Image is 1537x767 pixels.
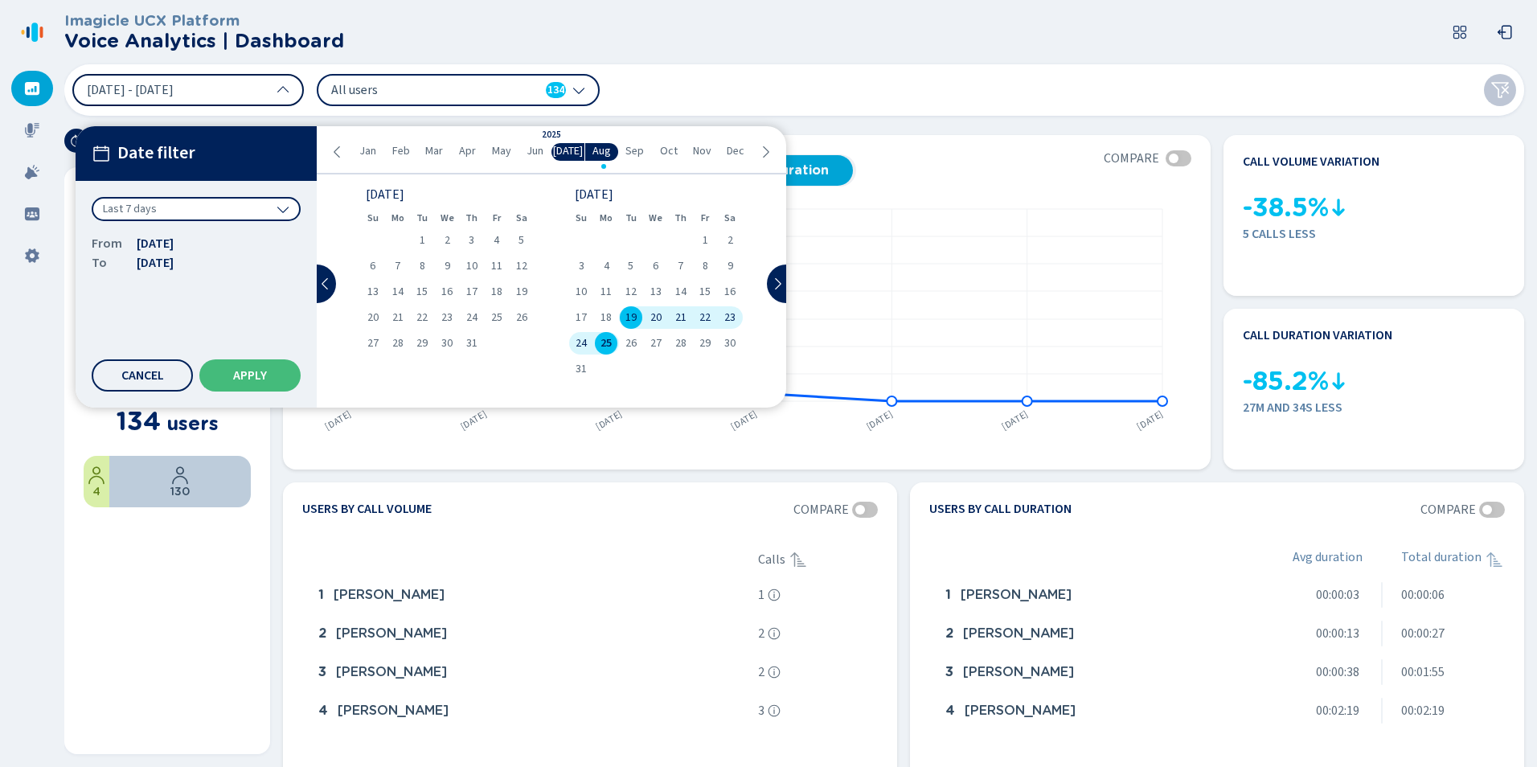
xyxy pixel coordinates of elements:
div: Sat Aug 16 2025 [718,281,743,303]
div: Wed Jul 16 2025 [435,281,460,303]
div: Sat Aug 09 2025 [718,255,743,277]
button: Clear filters [1484,74,1516,106]
div: Mon Jul 07 2025 [385,255,410,277]
div: Tue Jul 22 2025 [410,306,435,329]
div: Wed Aug 06 2025 [643,255,668,277]
div: Tue Jul 29 2025 [410,332,435,355]
span: 1 [703,235,708,246]
span: 23 [441,312,453,323]
span: [DATE] [137,234,174,253]
span: 17 [576,312,587,323]
span: 19 [625,312,637,323]
span: 20 [367,312,379,323]
svg: funnel-disabled [1490,80,1510,100]
span: Jan [359,145,376,158]
span: 21 [675,312,687,323]
div: Thu Jul 10 2025 [460,255,485,277]
svg: alarm-filled [24,164,40,180]
span: Date filter [117,143,195,163]
span: 6 [653,260,658,272]
abbr: Tuesday [416,212,428,224]
div: Wed Aug 27 2025 [643,332,668,355]
div: Wed Jul 09 2025 [435,255,460,277]
span: 11 [600,286,612,297]
abbr: Thursday [465,212,477,224]
div: Thu Jul 24 2025 [460,306,485,329]
span: 16 [724,286,736,297]
span: 28 [392,338,404,349]
div: Fri Aug 08 2025 [693,255,718,277]
span: 8 [703,260,708,272]
span: 1 [420,235,425,246]
span: 8 [420,260,425,272]
span: To [92,253,124,273]
span: 10 [466,260,477,272]
span: 21 [392,312,404,323]
span: 30 [441,338,453,349]
div: Thu Aug 14 2025 [668,281,693,303]
abbr: Saturday [724,212,736,224]
span: 22 [699,312,711,323]
span: 6 [370,260,375,272]
button: Cancel [92,359,193,392]
span: 2 [445,235,450,246]
span: 3 [579,260,584,272]
div: [DATE] [575,189,737,200]
span: 11 [491,260,502,272]
span: 16 [441,286,453,297]
span: Cancel [121,369,164,382]
span: Dec [727,145,744,158]
div: Mon Jul 21 2025 [385,306,410,329]
span: 18 [600,312,612,323]
span: 10 [576,286,587,297]
div: Tue Jul 01 2025 [410,229,435,252]
abbr: Friday [493,212,501,224]
span: 24 [466,312,477,323]
div: Wed Aug 20 2025 [643,306,668,329]
div: Fri Aug 15 2025 [693,281,718,303]
span: 5 [518,235,524,246]
div: Alarms [11,154,53,190]
svg: chevron-down [277,203,289,215]
span: Feb [392,145,410,158]
span: 22 [416,312,428,323]
div: Sat Aug 23 2025 [718,306,743,329]
span: 20 [650,312,662,323]
div: Thu Aug 21 2025 [668,306,693,329]
div: Fri Aug 29 2025 [693,332,718,355]
svg: mic-fill [24,122,40,138]
h2: Voice Analytics | Dashboard [64,30,344,52]
div: Sun Aug 31 2025 [569,358,594,380]
span: 4 [494,235,499,246]
span: 29 [699,338,711,349]
div: Sat Aug 30 2025 [718,332,743,355]
abbr: Wednesday [649,212,662,224]
div: Settings [11,238,53,273]
svg: chevron-right [771,277,784,290]
span: [DATE] [553,145,583,158]
span: 13 [650,286,662,297]
abbr: Tuesday [625,212,637,224]
div: Sun Jul 20 2025 [360,306,385,329]
div: Thu Aug 28 2025 [668,332,693,355]
svg: chevron-up [277,84,289,96]
span: From [92,234,124,253]
span: 12 [625,286,637,297]
span: 13 [367,286,379,297]
span: 31 [576,363,587,375]
div: Tue Jul 15 2025 [410,281,435,303]
svg: groups-filled [24,206,40,222]
span: 134 [547,82,564,98]
span: 3 [469,235,474,246]
abbr: Sunday [367,212,379,224]
span: 26 [625,338,637,349]
div: 2025 [542,130,561,141]
span: 4 [604,260,609,272]
div: Sun Jul 27 2025 [360,332,385,355]
div: Wed Jul 23 2025 [435,306,460,329]
abbr: Wednesday [441,212,454,224]
div: Sat Jul 12 2025 [509,255,534,277]
div: Sun Jul 06 2025 [360,255,385,277]
button: Apply [199,359,301,392]
div: Fri Jul 11 2025 [484,255,509,277]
